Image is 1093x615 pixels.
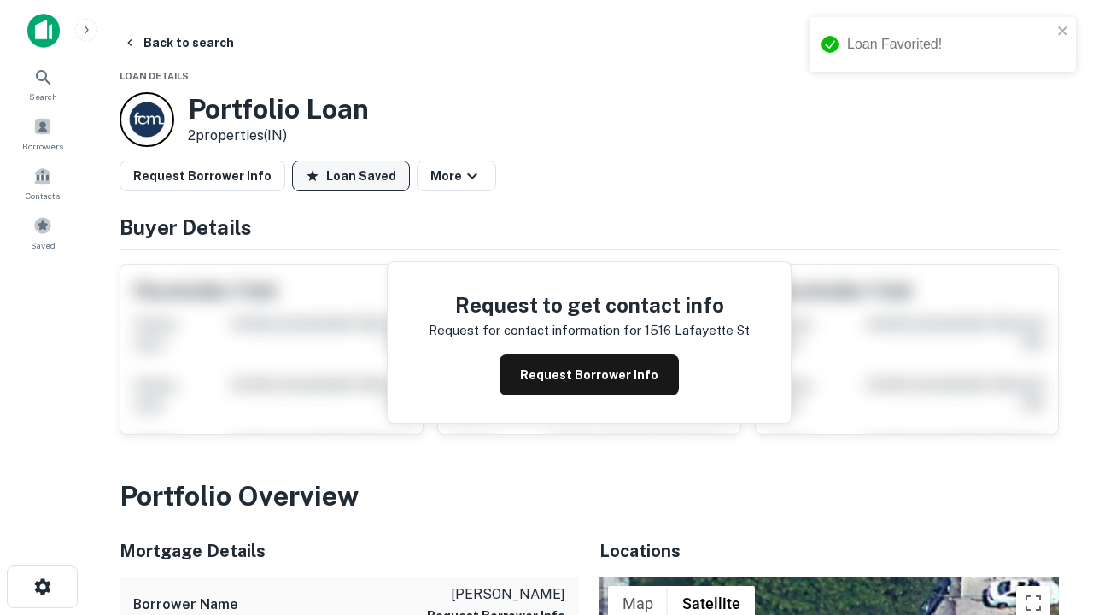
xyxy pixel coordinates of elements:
[26,189,60,202] span: Contacts
[599,538,1059,564] h5: Locations
[429,290,750,320] h4: Request to get contact info
[5,110,80,156] a: Borrowers
[31,238,56,252] span: Saved
[417,161,496,191] button: More
[1057,24,1069,40] button: close
[5,209,80,255] a: Saved
[27,14,60,48] img: capitalize-icon.png
[188,126,369,146] p: 2 properties (IN)
[427,584,565,605] p: [PERSON_NAME]
[1008,478,1093,560] iframe: Chat Widget
[22,139,63,153] span: Borrowers
[847,34,1052,55] div: Loan Favorited!
[120,161,285,191] button: Request Borrower Info
[120,476,1059,517] h3: Portfolio Overview
[5,61,80,107] a: Search
[120,538,579,564] h5: Mortgage Details
[5,160,80,206] a: Contacts
[292,161,410,191] button: Loan Saved
[188,93,369,126] h3: Portfolio Loan
[133,594,238,615] h6: Borrower Name
[120,212,1059,243] h4: Buyer Details
[429,320,641,341] p: Request for contact information for
[116,27,241,58] button: Back to search
[500,354,679,395] button: Request Borrower Info
[29,90,57,103] span: Search
[120,71,189,81] span: Loan Details
[645,320,750,341] p: 1516 lafayette st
